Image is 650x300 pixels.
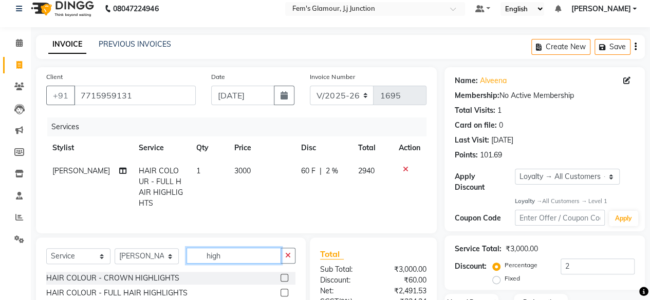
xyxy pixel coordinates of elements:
[46,136,133,159] th: Stylist
[609,211,638,226] button: Apply
[393,136,426,159] th: Action
[52,166,110,175] span: [PERSON_NAME]
[497,105,502,116] div: 1
[455,90,499,101] div: Membership:
[505,274,520,283] label: Fixed
[455,135,489,146] div: Last Visit:
[531,39,590,55] button: Create New
[373,264,434,275] div: ₹3,000.00
[48,35,86,54] a: INVOICE
[47,117,434,136] div: Services
[319,166,321,176] span: |
[310,72,355,82] label: Invoice Number
[196,166,200,175] span: 1
[480,150,502,161] div: 101.69
[46,72,63,82] label: Client
[480,75,507,86] a: Alveena
[187,248,281,264] input: Search or Scan
[515,197,635,206] div: All Customers → Level 1
[139,166,183,208] span: HAIR COLOUR - FULL HAIR HIGHLIGHTS
[595,39,630,55] button: Save
[515,197,542,205] strong: Loyalty →
[515,210,605,226] input: Enter Offer / Coupon Code
[228,136,294,159] th: Price
[312,264,374,275] div: Sub Total:
[211,72,225,82] label: Date
[455,261,487,272] div: Discount:
[320,249,344,259] span: Total
[505,261,537,270] label: Percentage
[373,286,434,296] div: ₹2,491.53
[455,244,502,254] div: Service Total:
[133,136,190,159] th: Service
[301,166,315,176] span: 60 F
[455,120,497,131] div: Card on file:
[46,86,75,105] button: +91
[312,286,374,296] div: Net:
[506,244,538,254] div: ₹3,000.00
[46,288,188,298] div: HAIR COLOUR - FULL HAIR HIGHLIGHTS
[325,166,338,176] span: 2 %
[455,105,495,116] div: Total Visits:
[373,275,434,286] div: ₹60.00
[190,136,228,159] th: Qty
[312,275,374,286] div: Discount:
[491,135,513,146] div: [DATE]
[234,166,251,175] span: 3000
[294,136,351,159] th: Disc
[499,120,503,131] div: 0
[352,136,393,159] th: Total
[571,4,630,14] span: [PERSON_NAME]
[455,171,515,193] div: Apply Discount
[74,86,196,105] input: Search by Name/Mobile/Email/Code
[358,166,375,175] span: 2940
[455,75,478,86] div: Name:
[46,273,179,284] div: HAIR COLOUR - CROWN HIGHLIGHTS
[99,39,171,49] a: PREVIOUS INVOICES
[455,150,478,161] div: Points:
[455,213,515,224] div: Coupon Code
[455,90,635,101] div: No Active Membership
